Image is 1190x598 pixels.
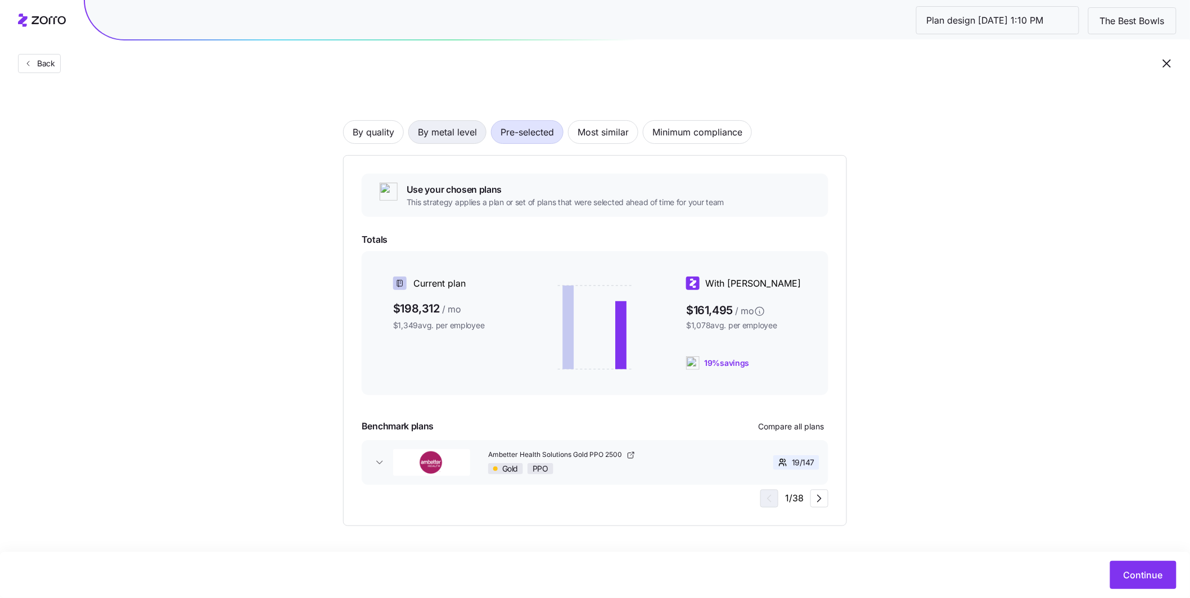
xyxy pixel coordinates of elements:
span: 19 / 147 [792,457,814,468]
button: Back [18,54,61,73]
span: $198,312 [393,300,517,318]
span: This strategy applies a plan or set of plans that were selected ahead of time for your team [407,197,724,208]
div: 1 / 38 [760,490,828,508]
span: Back [33,58,55,69]
span: Benchmark plans [362,419,434,433]
span: / mo [735,304,754,318]
span: Gold [502,464,518,474]
span: Pre-selected [501,121,554,143]
span: / mo [442,302,461,316]
button: Most similar [568,120,638,144]
span: $1,078 avg. per employee [686,320,810,331]
span: $1,349 avg. per employee [393,320,517,331]
span: Totals [362,233,828,247]
div: With [PERSON_NAME] [686,277,810,291]
img: ai-icon.png [686,356,700,370]
span: PPO [533,464,548,474]
span: The Best Bowls [1091,14,1174,28]
button: By quality [343,120,404,144]
button: Compare all plans [754,418,828,436]
span: Ambetter Health Solutions Gold PPO 2500 [488,450,624,460]
span: Most similar [578,121,629,143]
button: Continue [1110,561,1177,589]
img: Ambetter [393,449,470,476]
button: Minimum compliance [643,120,752,144]
span: Continue [1124,568,1163,582]
span: By metal level [418,121,477,143]
span: Use your chosen plans [407,183,724,197]
div: Current plan [393,277,517,291]
span: Minimum compliance [652,121,742,143]
button: AmbetterAmbetter Health Solutions Gold PPO 2500GoldPPO19/147 [362,440,828,485]
span: $161,495 [686,300,810,318]
button: By metal level [408,120,486,144]
span: Compare all plans [758,421,824,432]
a: Ambetter Health Solutions Gold PPO 2500 [488,450,731,460]
img: ai-icon.png [380,183,398,201]
span: By quality [353,121,394,143]
span: 19% savings [704,357,749,369]
button: Pre-selected [491,120,564,144]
